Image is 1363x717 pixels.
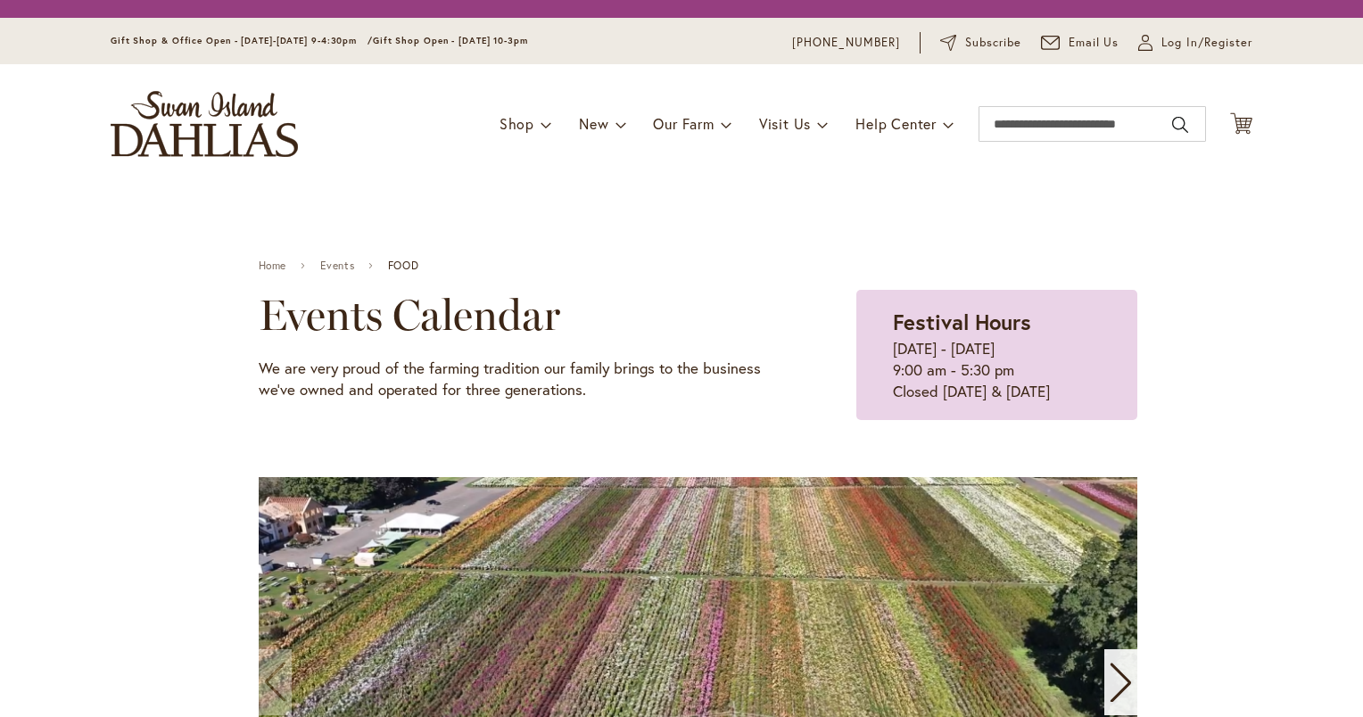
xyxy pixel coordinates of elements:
p: We are very proud of the farming tradition our family brings to the business we've owned and oper... [259,358,768,400]
h2: Events Calendar [259,290,768,340]
button: Search [1172,111,1188,139]
a: store logo [111,91,298,157]
span: Visit Us [759,114,811,133]
span: Gift Shop & Office Open - [DATE]-[DATE] 9-4:30pm / [111,35,373,46]
span: Email Us [1069,34,1119,52]
span: FOOD [388,260,418,272]
strong: Festival Hours [893,308,1031,336]
a: [PHONE_NUMBER] [792,34,900,52]
a: Log In/Register [1138,34,1252,52]
span: Help Center [855,114,937,133]
a: Email Us [1041,34,1119,52]
span: Log In/Register [1161,34,1252,52]
span: Our Farm [653,114,714,133]
p: [DATE] - [DATE] 9:00 am - 5:30 pm Closed [DATE] & [DATE] [893,338,1100,402]
span: New [579,114,608,133]
span: Subscribe [965,34,1021,52]
a: Events [320,260,355,272]
a: Home [259,260,286,272]
span: Gift Shop Open - [DATE] 10-3pm [373,35,528,46]
a: Subscribe [940,34,1021,52]
span: Shop [500,114,534,133]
